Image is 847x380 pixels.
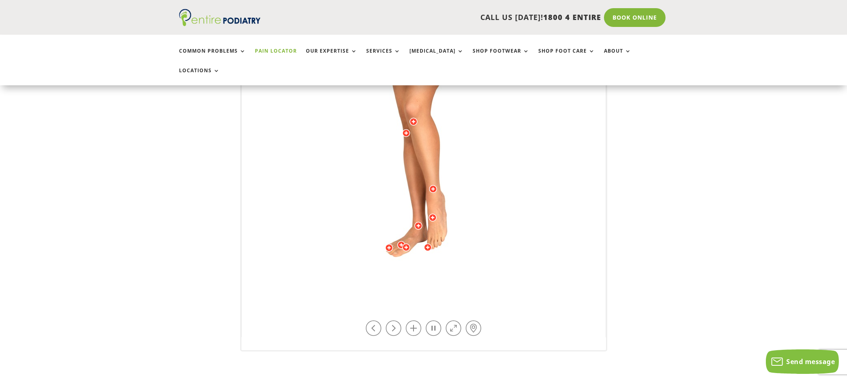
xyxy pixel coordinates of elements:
a: Shop Footwear [473,48,529,66]
a: Full Screen on / off [446,320,461,336]
a: Entire Podiatry [179,20,261,28]
a: [MEDICAL_DATA] [409,48,464,66]
p: CALL US [DATE]! [292,12,601,23]
a: Play / Stop [426,320,441,336]
a: Rotate left [366,320,381,336]
a: Our Expertise [306,48,357,66]
a: Services [366,48,400,66]
a: Pain Locator [255,48,297,66]
a: Rotate right [386,320,401,336]
button: Send message [766,349,839,374]
a: Common Problems [179,48,246,66]
a: Locations [179,68,220,85]
a: Hot-spots on / off [466,320,481,336]
a: About [604,48,631,66]
a: Shop Foot Care [538,48,595,66]
span: Send message [786,357,835,366]
a: Zoom in / out [406,320,421,336]
span: 1800 4 ENTIRE [543,12,601,22]
img: logo (1) [179,9,261,26]
a: Book Online [604,8,666,27]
